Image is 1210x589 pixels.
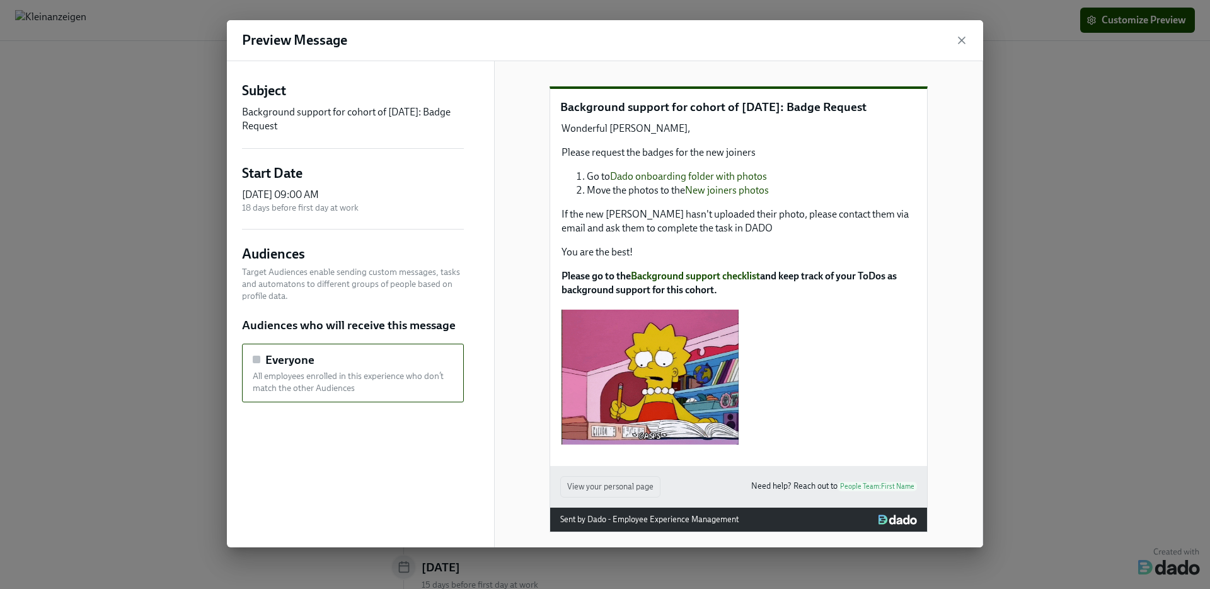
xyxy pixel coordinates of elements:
div: EveryoneAll employees enrolled in this experience who don’t match the other Audiences [242,344,464,403]
a: Need help? Reach out toPeople Team:First Name [751,479,917,494]
span: View your personal page [567,481,654,493]
div: Sent by Dado - Employee Experience Management [560,513,739,527]
p: All employees enrolled in this experience who don’t match the other Audiences [253,370,453,394]
div: Wonderful [PERSON_NAME], Please request the badges for the new joiners Go toDado onboarding folde... [560,120,917,298]
img: Dado [879,515,917,525]
p: Need help? Reach out to [751,479,917,494]
h4: Subject [242,81,286,100]
h4: Preview Message [242,31,347,50]
h4: Audiences [242,245,305,264]
span: People Team : First Name [838,482,917,491]
p: [DATE] 09:00 AM [242,188,359,202]
p: Background support for cohort of [DATE]: Badge Request [560,99,917,115]
h4: Start Date [242,164,302,183]
button: View your personal page [560,476,660,498]
h5: Everyone [265,352,314,368]
p: 18 days before first day at work [242,202,359,214]
h5: Audiences who will receive this message [242,317,456,334]
p: Background support for cohort of [DATE]: Badge Request [242,105,464,133]
p: Target Audiences enable sending custom messages, tasks and automatons to different groups of peop... [242,266,464,302]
